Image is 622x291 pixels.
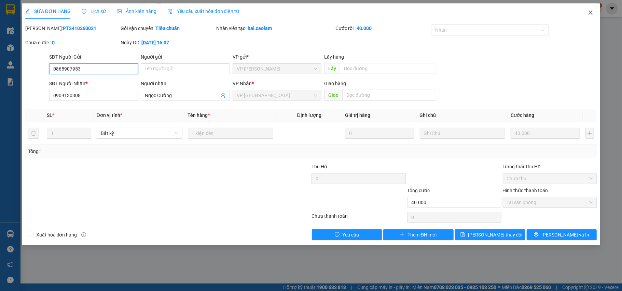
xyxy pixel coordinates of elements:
div: Người gửi [141,53,230,61]
div: SĐT Người Nhận [49,80,138,87]
input: VD: Bàn, Ghế [188,128,274,139]
input: Dọc đường [340,63,436,74]
button: Close [581,3,600,22]
button: printer[PERSON_NAME] và In [527,229,597,240]
b: [DATE] 16:07 [141,40,169,45]
button: plusThêm ĐH mới [383,229,454,240]
span: SỬA ĐƠN HÀNG [25,9,71,14]
span: Lịch sử [82,9,106,14]
span: Thu Hộ [312,164,327,169]
span: Lấy [324,63,340,74]
span: close [588,10,593,15]
span: Giao hàng [324,81,346,86]
div: Cước rồi : [335,25,430,32]
button: save[PERSON_NAME] thay đổi [455,229,525,240]
b: 40.000 [357,26,372,31]
img: icon [167,9,173,14]
span: Tổng cước [407,188,430,193]
span: Giá trị hàng [345,112,370,118]
span: Đơn vị tính [97,112,122,118]
div: VP gửi [233,53,322,61]
b: PT2410260021 [63,26,96,31]
span: Tên hàng [188,112,210,118]
span: Xuất hóa đơn hàng [33,231,80,239]
span: Tại văn phòng [507,197,593,208]
div: Tổng: 1 [28,148,240,155]
b: hai.caolam [248,26,272,31]
div: Người nhận [141,80,230,87]
span: exclamation-circle [335,232,340,238]
button: plus [585,128,594,139]
span: Thêm ĐH mới [407,231,437,239]
span: Giao [324,90,342,101]
span: Yêu cầu xuất hóa đơn điện tử [167,9,239,14]
span: Bất kỳ [101,128,178,138]
div: SĐT Người Gửi [49,53,138,61]
div: Gói vận chuyển: [121,25,215,32]
div: [PERSON_NAME]: [25,25,120,32]
span: clock-circle [82,9,86,14]
span: printer [534,232,539,238]
span: VP Nhận [233,81,252,86]
span: Định lượng [297,112,321,118]
input: 0 [511,128,580,139]
button: delete [28,128,39,139]
b: 0 [52,40,55,45]
div: Nhân viên tạo: [216,25,334,32]
span: [PERSON_NAME] và In [541,231,589,239]
span: Lấy hàng [324,54,344,60]
div: Chưa cước : [25,39,120,46]
span: user-add [220,93,226,98]
div: Ngày GD: [121,39,215,46]
span: VP Phan Thiết [237,64,318,74]
div: Chưa thanh toán [311,212,406,224]
button: exclamation-circleYêu cầu [312,229,382,240]
input: 0 [345,128,414,139]
span: VP Sài Gòn [237,90,318,101]
span: edit [25,9,30,14]
b: Tiêu chuẩn [155,26,180,31]
span: picture [117,9,122,14]
input: Dọc đường [342,90,436,101]
span: save [460,232,465,238]
span: Chưa thu [507,173,593,184]
span: Cước hàng [511,112,534,118]
label: Hình thức thanh toán [503,188,548,193]
span: info-circle [81,232,86,237]
span: [PERSON_NAME] thay đổi [468,231,523,239]
th: Ghi chú [417,109,508,122]
div: Trạng thái Thu Hộ [503,163,597,170]
span: Ảnh kiện hàng [117,9,156,14]
span: Yêu cầu [342,231,359,239]
span: SL [47,112,52,118]
input: Ghi Chú [420,128,506,139]
span: plus [400,232,405,238]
